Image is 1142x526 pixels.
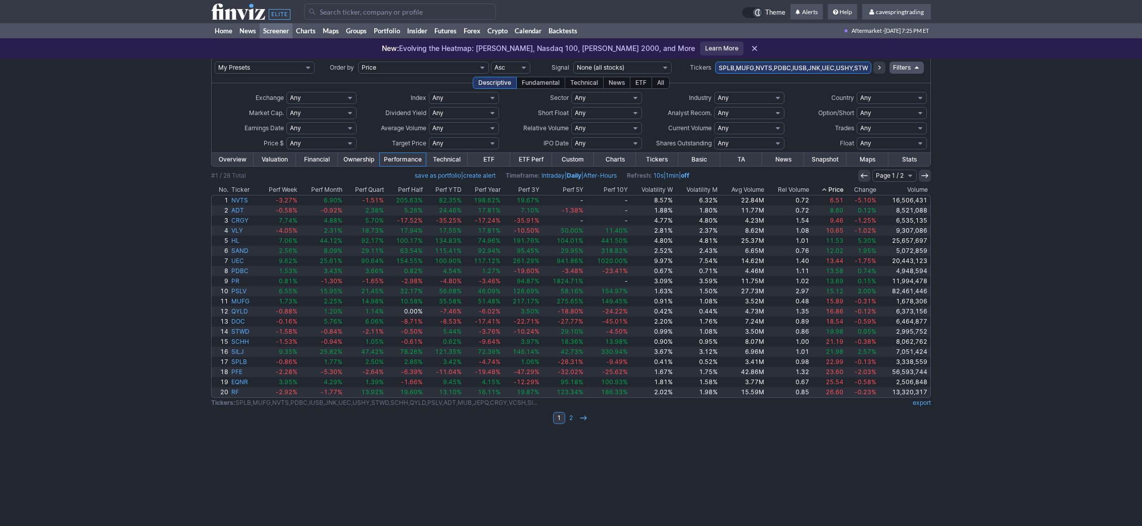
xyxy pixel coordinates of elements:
[742,7,785,18] a: Theme
[629,205,674,216] a: 1.88%
[385,195,424,205] a: 205.63%
[299,266,344,276] a: 3.43%
[385,216,424,226] a: -17.52%
[811,276,845,286] a: 13.69
[514,267,539,275] span: -19.60%
[845,205,878,216] a: 0.12%
[541,172,565,179] a: Intraday
[674,216,719,226] a: 4.80%
[279,267,297,275] span: 1.53%
[338,153,380,166] a: Ownership
[424,216,463,226] a: -35.25%
[365,217,384,224] span: 5.70%
[396,257,423,265] span: 154.55%
[424,195,463,205] a: 82.35%
[636,153,678,166] a: Tickers
[511,23,545,38] a: Calendar
[385,266,424,276] a: 0.82%
[541,205,585,216] a: -1.38%
[766,216,811,226] a: 1.54
[361,227,384,234] span: 18.73%
[404,23,431,38] a: Insider
[502,205,541,216] a: 7.10%
[344,256,385,266] a: 90.64%
[629,276,674,286] a: 3.09%
[674,276,719,286] a: 3.59%
[260,23,292,38] a: Screener
[811,226,845,236] a: 10.65
[424,236,463,246] a: 134.83%
[674,226,719,236] a: 2.37%
[502,266,541,276] a: -19.60%
[516,77,565,89] div: Fundamental
[541,266,585,276] a: -3.48%
[541,216,585,226] a: -
[517,196,539,204] span: 19.67%
[666,172,679,179] a: 1min
[400,227,423,234] span: 17.94%
[674,246,719,256] a: 2.43%
[629,256,674,266] a: 9.97%
[766,266,811,276] a: 1.11
[629,216,674,226] a: 4.77%
[719,226,766,236] a: 8.62M
[601,237,628,244] span: 441.50%
[344,246,385,256] a: 29.11%
[212,276,230,286] a: 9
[541,246,585,256] a: 29.95%
[344,216,385,226] a: 5.70%
[513,237,539,244] span: 191.76%
[762,153,804,166] a: News
[565,77,604,89] div: Technical
[344,195,385,205] a: -1.51%
[212,205,230,216] a: 2
[502,246,541,256] a: 95.45%
[585,246,629,256] a: 318.82%
[230,266,258,276] a: PDBC
[602,267,628,275] span: -23.41%
[484,23,511,38] a: Crypto
[299,256,344,266] a: 25.61%
[830,206,843,214] span: 8.60
[719,246,766,256] a: 6.65M
[629,226,674,236] a: 2.81%
[719,205,766,216] a: 11.77M
[304,4,496,20] input: Search
[766,205,811,216] a: 0.72
[878,216,930,226] a: 6,535,135
[257,216,299,226] a: 7.74%
[502,195,541,205] a: 19.67%
[279,257,297,265] span: 9.62%
[826,267,843,275] span: 13.58
[826,237,843,244] span: 11.53
[510,153,552,166] a: ETF Perf
[426,153,468,166] a: Technical
[211,23,236,38] a: Home
[230,216,258,226] a: CRGY
[562,206,583,214] span: -1.38%
[517,247,539,254] span: 95.45%
[583,172,617,179] a: After-Hours
[811,205,845,216] a: 8.60
[460,23,484,38] a: Forex
[478,237,501,244] span: 74.96%
[766,276,811,286] a: 1.02
[319,23,342,38] a: Maps
[790,4,823,20] a: Alerts
[320,237,342,244] span: 44.12%
[552,153,594,166] a: Custom
[463,256,502,266] a: 117.12%
[858,237,876,244] span: 5.30%
[878,256,930,266] a: 20,443,123
[719,195,766,205] a: 22.84M
[299,195,344,205] a: 6.90%
[431,23,460,38] a: Futures
[502,216,541,226] a: -35.91%
[541,195,585,205] a: -
[257,205,299,216] a: -0.58%
[811,195,845,205] a: 6.51
[424,256,463,266] a: 100.90%
[324,217,342,224] span: 4.88%
[212,236,230,246] a: 5
[296,153,338,166] a: Financial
